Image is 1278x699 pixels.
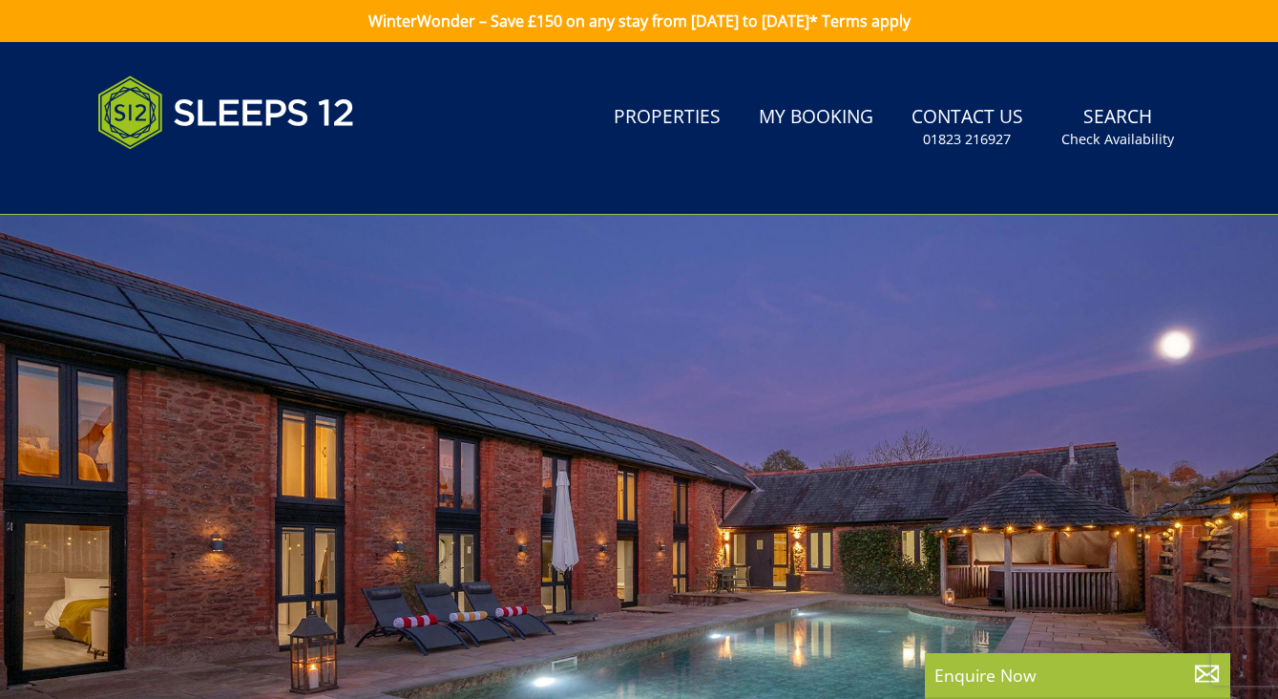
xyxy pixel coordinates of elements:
[934,663,1221,688] p: Enquire Now
[904,96,1031,159] a: Contact Us01823 216927
[88,172,288,188] iframe: Customer reviews powered by Trustpilot
[751,96,881,139] a: My Booking
[97,65,355,160] img: Sleeps 12
[1061,130,1174,149] small: Check Availability
[1054,96,1182,159] a: SearchCheck Availability
[606,96,728,139] a: Properties
[923,130,1011,149] small: 01823 216927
